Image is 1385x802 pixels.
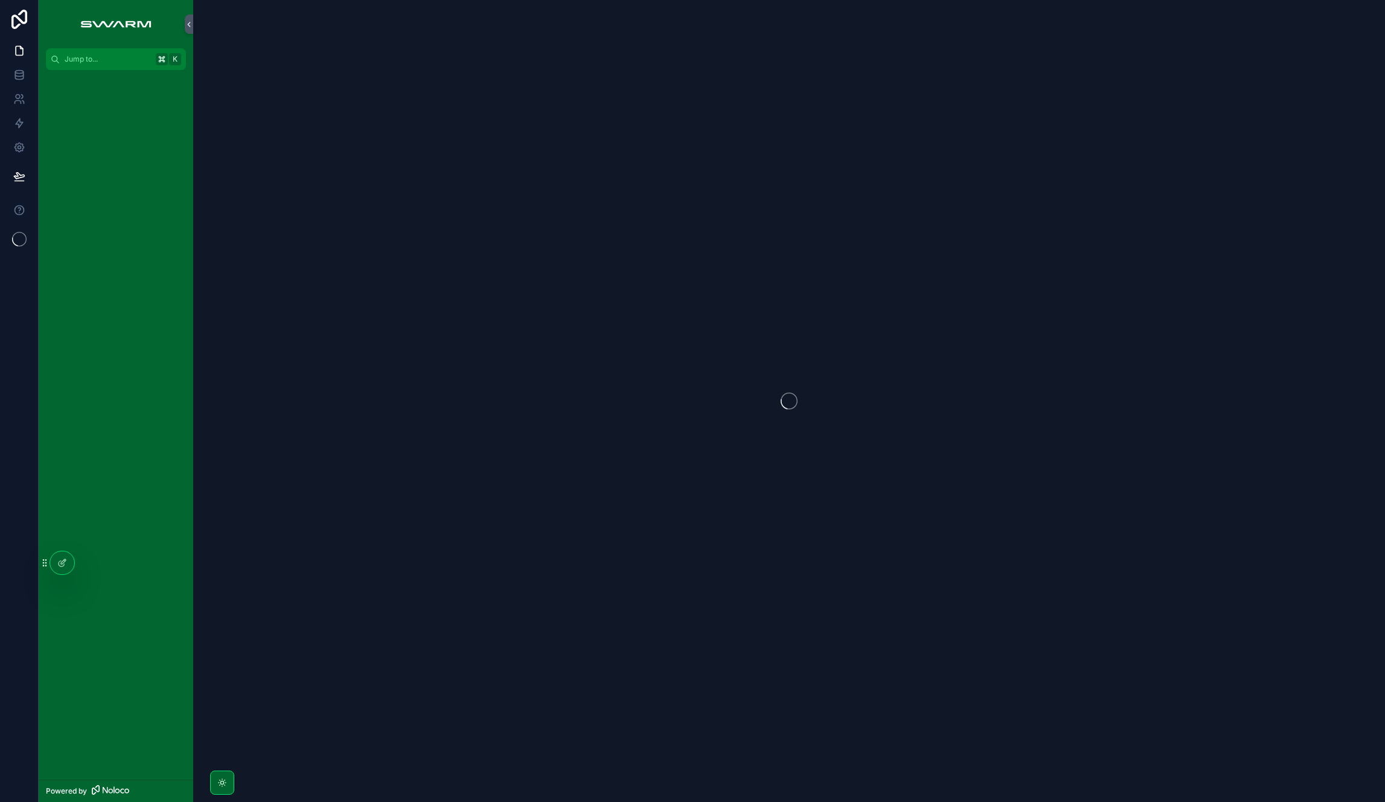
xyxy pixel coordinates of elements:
[39,780,193,802] a: Powered by
[39,70,193,92] div: scrollable content
[170,54,180,64] span: K
[46,48,186,70] button: Jump to...K
[65,54,151,64] span: Jump to...
[46,786,87,796] span: Powered by
[74,14,157,34] img: App logo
